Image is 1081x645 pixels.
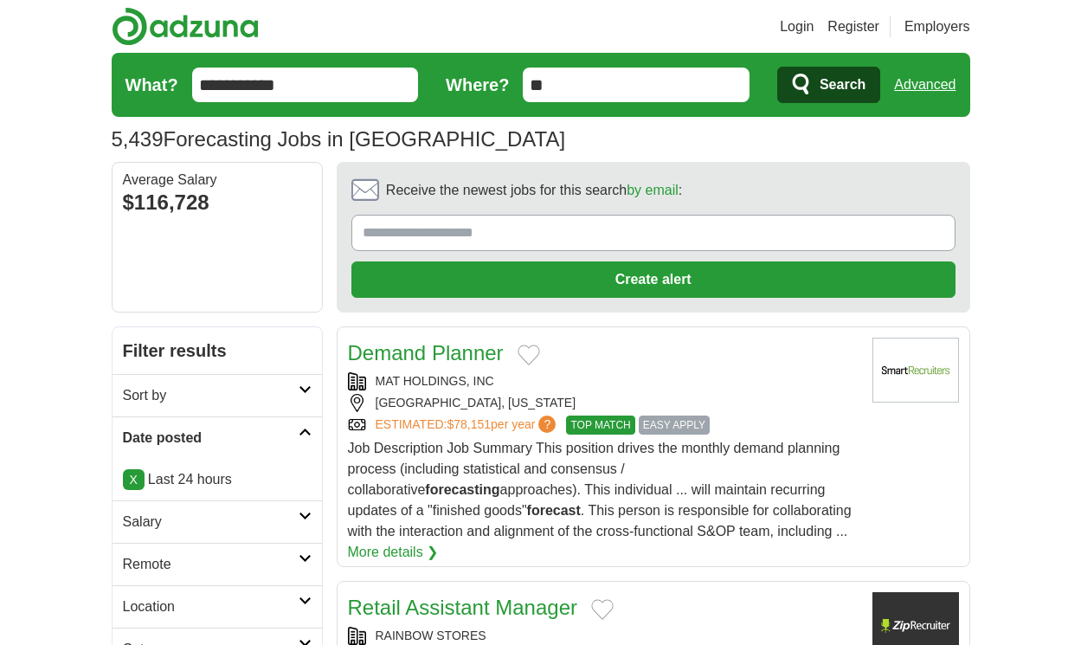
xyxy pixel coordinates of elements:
img: Adzuna logo [112,7,259,46]
strong: forecasting [425,482,499,497]
a: by email [627,183,679,197]
a: Login [780,16,814,37]
button: Search [777,67,880,103]
span: ? [538,416,556,433]
a: Employers [904,16,970,37]
div: [GEOGRAPHIC_DATA], [US_STATE] [348,394,859,412]
span: TOP MATCH [566,416,634,435]
h2: Remote [123,554,299,575]
a: Demand Planner [348,341,504,364]
div: MAT HOLDINGS, INC [348,372,859,390]
a: Date posted [113,416,322,459]
a: Advanced [894,68,956,102]
a: Salary [113,500,322,543]
a: More details ❯ [348,542,439,563]
span: Search [820,68,865,102]
span: EASY APPLY [639,416,710,435]
h2: Sort by [123,385,299,406]
img: Company logo [872,338,959,403]
h2: Date posted [123,428,299,448]
span: 5,439 [112,124,164,155]
button: Add to favorite jobs [591,599,614,620]
h2: Filter results [113,327,322,374]
div: $116,728 [123,187,312,218]
h2: Salary [123,512,299,532]
a: X [123,469,145,490]
a: Location [113,585,322,628]
label: What? [125,72,178,98]
a: Retail Assistant Manager [348,596,577,619]
a: ESTIMATED:$78,151per year? [376,416,560,435]
h1: Forecasting Jobs in [GEOGRAPHIC_DATA] [112,127,566,151]
div: RAINBOW STORES [348,627,859,645]
a: Remote [113,543,322,585]
span: $78,151 [447,417,491,431]
span: Job Description Job Summary This position drives the monthly demand planning process (including s... [348,441,852,539]
h2: Location [123,597,299,617]
button: Create alert [351,261,956,298]
a: Sort by [113,374,322,416]
a: Register [827,16,879,37]
label: Where? [446,72,509,98]
p: Last 24 hours [123,469,312,490]
div: Average Salary [123,173,312,187]
span: Receive the newest jobs for this search : [386,180,682,201]
button: Add to favorite jobs [518,345,540,365]
strong: forecast [527,503,581,518]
